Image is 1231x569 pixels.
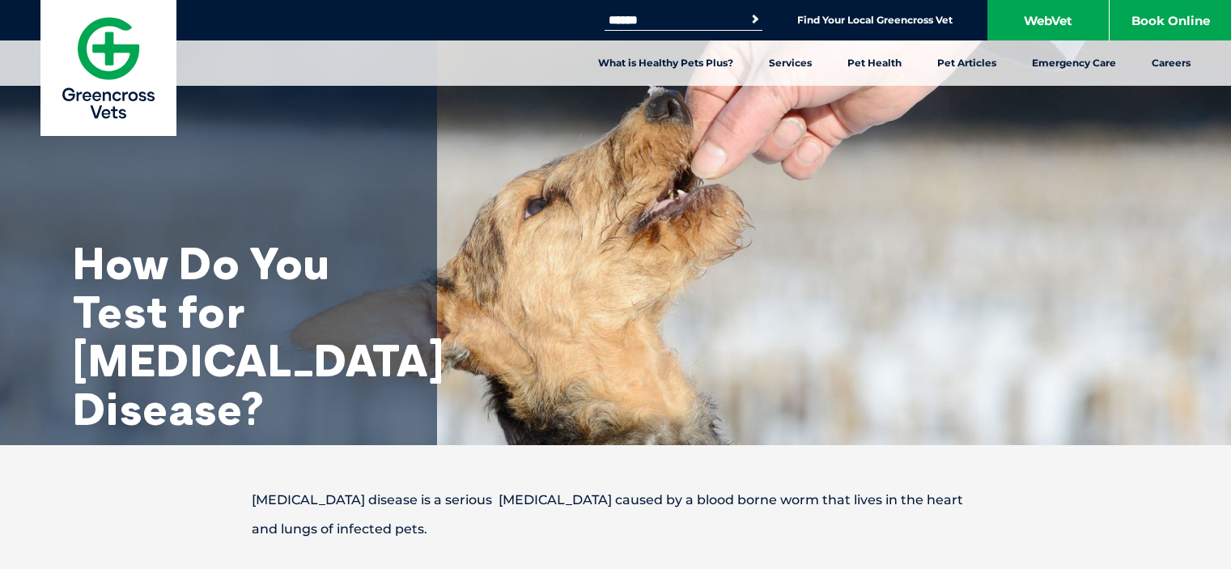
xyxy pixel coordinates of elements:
a: Careers [1134,40,1208,86]
a: Pet Articles [919,40,1014,86]
a: Emergency Care [1014,40,1134,86]
a: Pet Health [830,40,919,86]
p: [MEDICAL_DATA] disease is a serious [MEDICAL_DATA] caused by a blood borne worm that lives in the... [195,486,1037,544]
h1: How Do You Test for [MEDICAL_DATA] Disease? [73,239,397,433]
a: Services [751,40,830,86]
button: Search [747,11,763,28]
a: What is Healthy Pets Plus? [580,40,751,86]
a: Find Your Local Greencross Vet [797,14,953,27]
